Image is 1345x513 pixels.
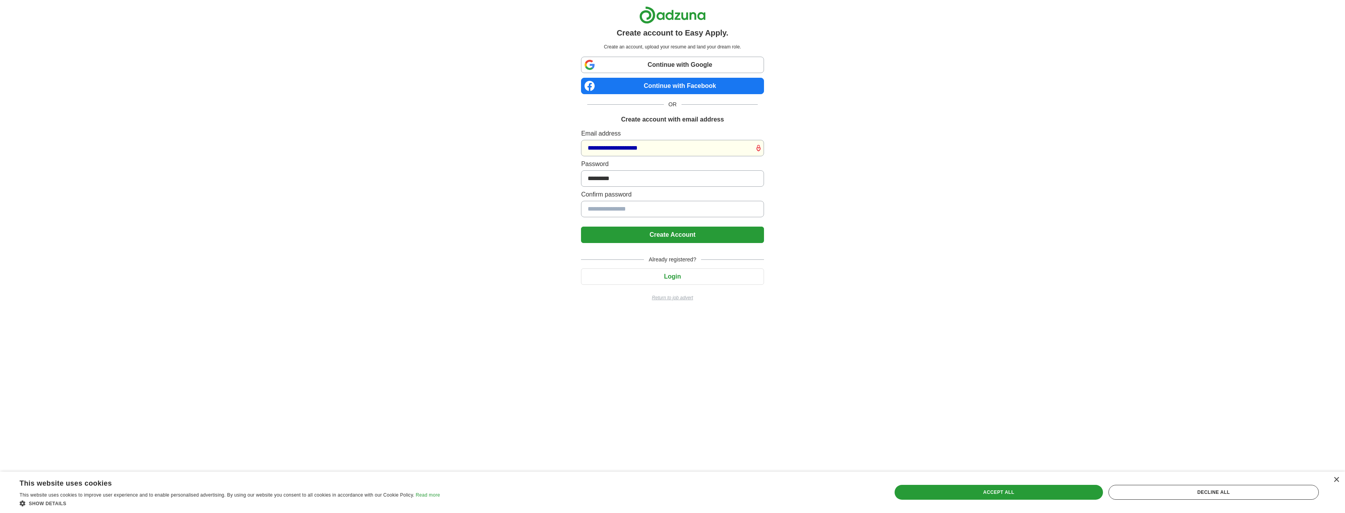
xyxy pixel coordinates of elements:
[581,268,764,285] button: Login
[621,115,724,124] h1: Create account with email address
[416,492,440,498] a: Read more, opens a new window
[581,273,764,280] a: Login
[581,129,764,138] label: Email address
[29,501,66,506] span: Show details
[581,227,764,243] button: Create Account
[581,159,764,169] label: Password
[581,78,764,94] a: Continue with Facebook
[20,476,420,488] div: This website uses cookies
[664,100,681,109] span: OR
[617,27,728,39] h1: Create account to Easy Apply.
[644,256,701,264] span: Already registered?
[20,492,414,498] span: This website uses cookies to improve user experience and to enable personalised advertising. By u...
[1108,485,1319,500] div: Decline all
[581,57,764,73] a: Continue with Google
[1333,477,1339,483] div: Close
[20,499,440,507] div: Show details
[581,294,764,301] a: Return to job advert
[583,43,762,50] p: Create an account, upload your resume and land your dream role.
[639,6,706,24] img: Adzuna logo
[581,190,764,199] label: Confirm password
[895,485,1103,500] div: Accept all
